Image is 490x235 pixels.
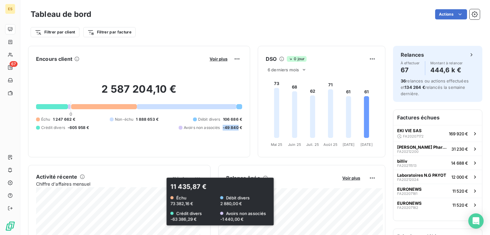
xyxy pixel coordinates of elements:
span: Échu [41,117,50,122]
h3: Tableau de bord [31,9,91,20]
tspan: Août 25 [323,142,338,147]
h6: Balance âgée [226,174,260,182]
tspan: [DATE] [343,142,355,147]
h2: 2 587 204,10 € [36,83,242,102]
span: EURONEWS [397,187,422,192]
button: Voir plus [208,56,229,62]
h4: 444,6 k € [430,65,463,75]
span: 169 920 € [449,131,468,136]
button: EKI VIE SASFA20207172169 920 € [393,125,482,142]
span: [PERSON_NAME] Pharmaceutique Française [397,145,449,150]
span: 67 [10,61,18,67]
span: -605 958 € [68,125,89,131]
tspan: [DATE] [360,142,373,147]
span: -49 840 € [223,125,242,131]
button: EURONEWSFA2020718211 520 € [393,198,482,212]
button: Filtrer par facture [83,27,136,37]
span: FA20207182 [397,206,418,210]
span: Crédit divers [41,125,65,131]
button: Actions [435,9,467,19]
span: FA20212024 [397,178,419,182]
button: billivFA2021151314 688 € [393,156,482,170]
span: 0 [70,111,72,117]
span: 14 688 € [451,160,468,166]
span: Débit divers [198,117,220,122]
span: Voir plus [210,56,227,61]
span: Avoirs non associés [184,125,220,131]
span: 6 derniers mois [268,67,299,72]
span: FA20207181 [397,192,417,196]
span: billiv [397,159,407,164]
span: FA20207172 [403,134,424,138]
span: Voir plus [173,176,188,181]
span: 106 686 € [223,117,242,122]
span: EKI VIE SAS [397,128,422,133]
div: Open Intercom Messenger [468,213,484,229]
span: 1 247 662 € [53,117,76,122]
h6: Relances [401,51,424,59]
h4: 67 [401,65,420,75]
h6: Factures échues [393,110,482,125]
tspan: Juin 25 [288,142,301,147]
h6: Activité récente [36,173,77,181]
span: 0 jour [287,56,307,62]
span: 11 520 € [452,189,468,194]
span: FA20212200 [397,150,419,153]
span: 134 264 € [405,85,425,90]
h6: DSO [266,55,277,63]
span: Non-échu [115,117,133,122]
span: 11 520 € [452,203,468,208]
span: 12 000 € [451,174,468,180]
div: ES [5,4,15,14]
button: Voir plus [171,175,190,181]
span: Voir plus [342,175,360,181]
tspan: Juil. 25 [306,142,319,147]
button: [PERSON_NAME] Pharmaceutique FrançaiseFA2021220031 230 € [393,142,482,156]
span: 1 888 653 € [136,117,159,122]
button: Voir plus [340,175,362,181]
span: Chiffre d'affaires mensuel [36,181,168,187]
span: 31 230 € [451,146,468,152]
span: Laboratoires N.G PAYOT [397,173,446,178]
span: 36 [401,78,406,83]
button: Laboratoires N.G PAYOTFA2021202412 000 € [393,170,482,184]
span: relances ou actions effectuées et relancés la semaine dernière. [401,78,469,96]
img: Logo LeanPay [5,221,15,231]
span: EURONEWS [397,201,422,206]
span: FA20211513 [397,164,417,167]
button: Filtrer par client [31,27,79,37]
h6: Encours client [36,55,72,63]
button: EURONEWSFA2020718111 520 € [393,184,482,198]
span: Montant à relancer [430,61,463,65]
span: À effectuer [401,61,420,65]
tspan: Mai 25 [271,142,283,147]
